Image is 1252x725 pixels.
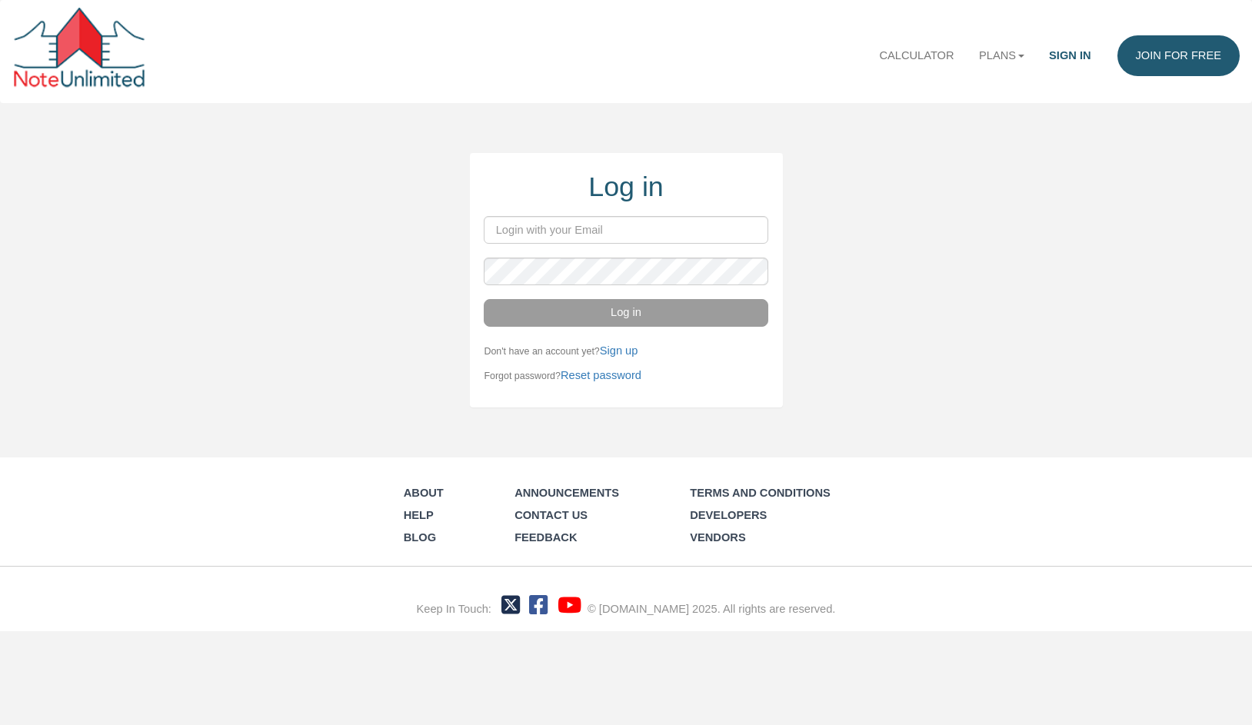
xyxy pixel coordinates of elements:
[1117,35,1240,76] a: Join for FREE
[514,531,577,544] a: Feedback
[404,487,444,499] a: About
[514,487,619,499] a: Announcements
[600,344,638,357] a: Sign up
[690,509,767,521] a: Developers
[484,346,638,357] small: Don't have an account yet?
[484,216,768,244] input: Login with your Email
[417,601,491,617] div: Keep In Touch:
[484,299,768,327] button: Log in
[484,371,641,381] small: Forgot password?
[690,487,830,499] a: Terms and Conditions
[561,369,641,381] a: Reset password
[1037,35,1104,76] a: Sign in
[484,168,768,207] div: Log in
[967,35,1037,76] a: Plans
[404,531,436,544] a: Blog
[867,35,967,76] a: Calculator
[690,531,745,544] a: Vendors
[588,601,835,617] div: © [DOMAIN_NAME] 2025. All rights are reserved.
[404,509,434,521] a: Help
[514,509,588,521] a: Contact Us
